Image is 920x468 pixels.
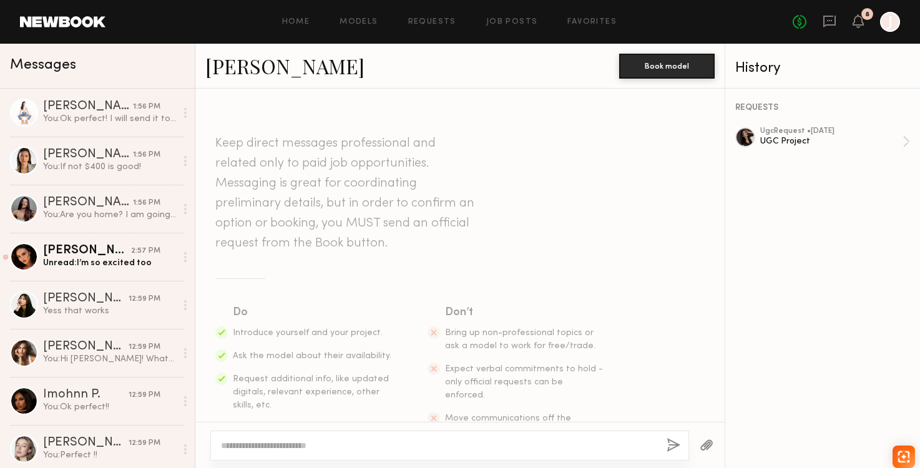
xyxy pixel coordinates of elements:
div: Do [233,304,393,321]
a: Home [282,18,310,26]
div: [PERSON_NAME] [43,293,129,305]
span: Introduce yourself and your project. [233,329,383,337]
div: 8 [865,11,869,18]
div: 1:56 PM [133,101,160,113]
a: Job Posts [486,18,538,26]
div: 2:57 PM [131,245,160,257]
a: Requests [408,18,456,26]
div: [PERSON_NAME] [43,341,129,353]
div: [PERSON_NAME] [43,100,133,113]
a: Favorites [567,18,617,26]
a: J [880,12,900,32]
div: You: Hi [PERSON_NAME]! What time frame works better for you? [43,353,176,365]
span: Move communications off the platform. [445,414,571,436]
div: REQUESTS [735,104,910,112]
div: Imohnn P. [43,389,129,401]
div: Yess that works [43,305,176,317]
div: Unread: I’m so excited too [43,257,176,269]
div: You: Ok perfect!! [43,401,176,413]
div: 12:59 PM [129,341,160,353]
div: [PERSON_NAME] [43,245,131,257]
div: History [735,61,910,76]
a: Models [340,18,378,26]
div: UGC Project [760,135,903,147]
div: You: Are you home? I am going to uber package this to you [43,209,176,221]
div: [PERSON_NAME] [43,149,133,161]
div: You: If not $400 is good! [43,161,176,173]
div: [PERSON_NAME] [43,437,129,449]
span: Request additional info, like updated digitals, relevant experience, other skills, etc. [233,375,389,409]
span: Ask the model about their availability. [233,352,391,360]
span: Expect verbal commitments to hold - only official requests can be enforced. [445,365,603,399]
div: You: Ok perfect! I will send it to you this evening! [43,113,176,125]
div: ugc Request • [DATE] [760,127,903,135]
div: You: Perfect !! [43,449,176,461]
div: [PERSON_NAME] [43,197,133,209]
div: 1:56 PM [133,197,160,209]
header: Keep direct messages professional and related only to paid job opportunities. Messaging is great ... [215,134,477,253]
a: [PERSON_NAME] [205,52,365,79]
div: Don’t [445,304,605,321]
div: 1:56 PM [133,149,160,161]
span: Bring up non-professional topics or ask a model to work for free/trade. [445,329,595,350]
div: 12:59 PM [129,437,160,449]
a: Book model [619,60,715,71]
div: 12:59 PM [129,389,160,401]
div: 12:59 PM [129,293,160,305]
a: ugcRequest •[DATE]UGC Project [760,127,910,156]
span: Messages [10,58,76,72]
button: Book model [619,54,715,79]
